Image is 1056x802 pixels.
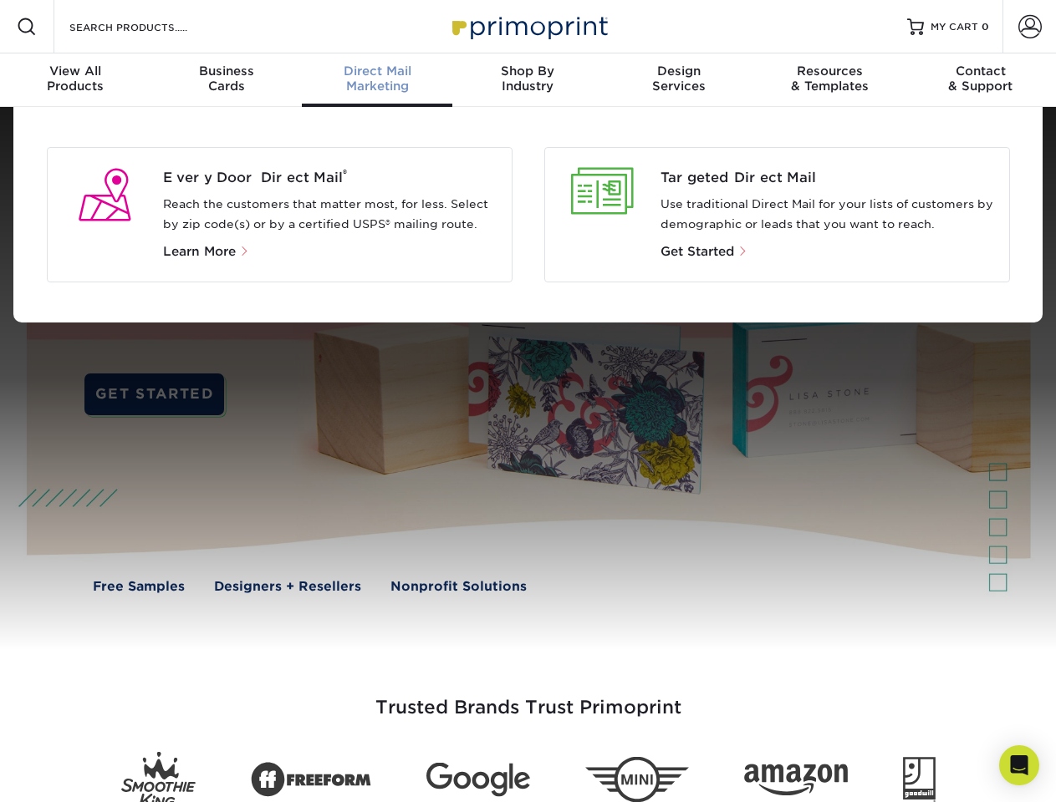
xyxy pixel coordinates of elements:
span: Direct Mail [302,63,452,79]
div: Marketing [302,63,452,94]
a: Learn More [163,246,257,258]
div: & Support [906,63,1056,94]
a: Direct MailMarketing [302,53,452,107]
div: Services [604,63,754,94]
img: Amazon [744,764,848,796]
a: Get Started [661,246,748,258]
div: Open Intercom Messenger [999,745,1039,785]
span: Design [604,63,754,79]
img: Google [426,763,530,797]
img: Primoprint [445,8,612,44]
a: BusinessCards [150,53,301,107]
sup: ® [343,167,347,180]
a: Resources& Templates [754,53,905,107]
p: Use traditional Direct Mail for your lists of customers by demographic or leads that you want to ... [661,195,996,235]
span: Resources [754,63,905,79]
span: Every Door Direct Mail [163,168,498,188]
div: Cards [150,63,301,94]
h3: Trusted Brands Trust Primoprint [39,657,1018,739]
span: Business [150,63,301,79]
p: Reach the customers that matter most, for less. Select by zip code(s) or by a certified USPS® mai... [163,195,498,235]
input: SEARCH PRODUCTS..... [68,17,231,37]
span: Contact [906,63,1056,79]
a: Targeted Direct Mail [661,168,996,188]
span: Learn More [163,244,236,259]
img: Goodwill [903,757,936,802]
a: Every Door Direct Mail® [163,168,498,188]
a: DesignServices [604,53,754,107]
span: Get Started [661,244,734,259]
span: Shop By [452,63,603,79]
a: Shop ByIndustry [452,53,603,107]
span: 0 [982,21,989,33]
span: MY CART [931,20,978,34]
a: Contact& Support [906,53,1056,107]
div: Industry [452,63,603,94]
div: & Templates [754,63,905,94]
